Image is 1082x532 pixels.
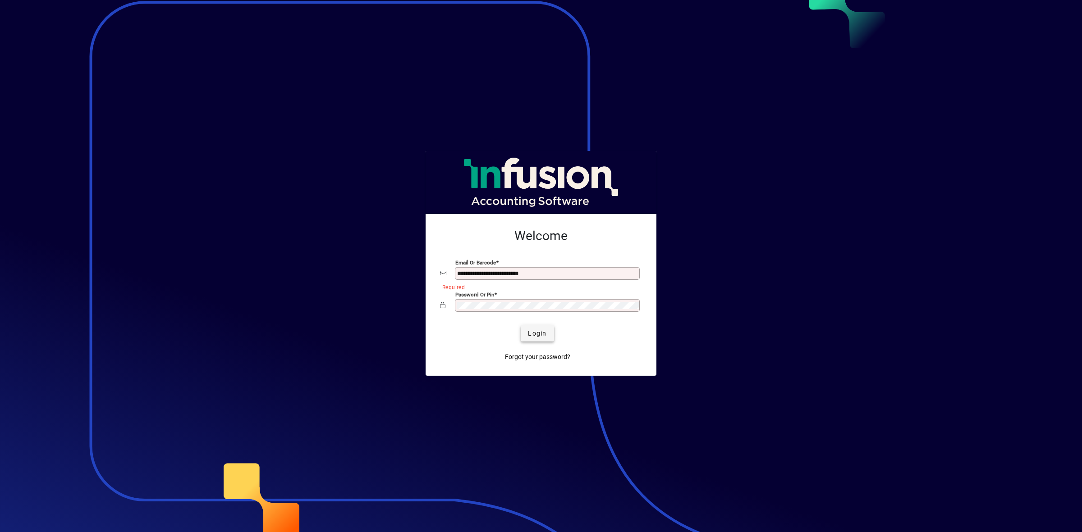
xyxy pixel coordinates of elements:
[528,329,546,338] span: Login
[521,325,554,341] button: Login
[440,228,642,244] h2: Welcome
[442,282,635,291] mat-error: Required
[455,291,494,298] mat-label: Password or Pin
[501,349,574,365] a: Forgot your password?
[505,352,570,362] span: Forgot your password?
[455,259,496,266] mat-label: Email or Barcode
